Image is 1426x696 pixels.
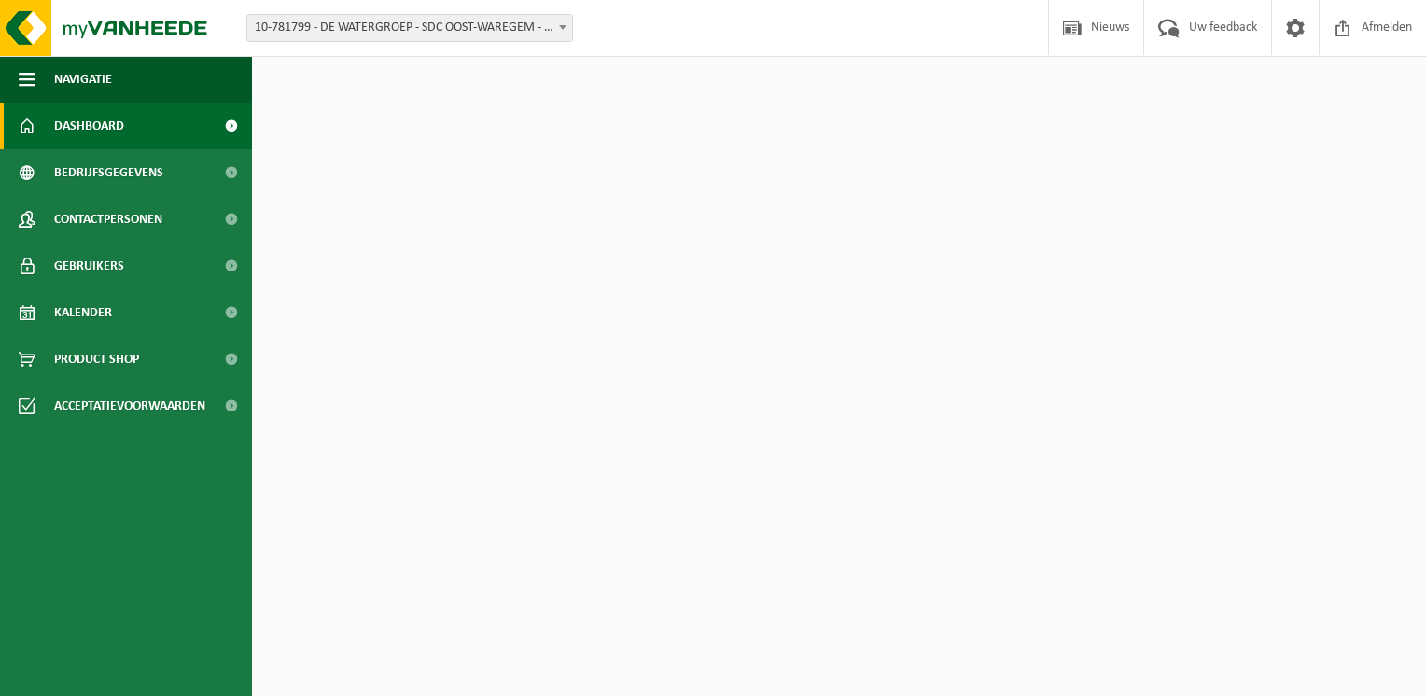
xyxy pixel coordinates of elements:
span: 10-781799 - DE WATERGROEP - SDC OOST-WAREGEM - WAREGEM [246,14,573,42]
span: 10-781799 - DE WATERGROEP - SDC OOST-WAREGEM - WAREGEM [247,15,572,41]
span: Contactpersonen [54,196,162,243]
span: Bedrijfsgegevens [54,149,163,196]
span: Product Shop [54,336,139,383]
span: Dashboard [54,103,124,149]
span: Navigatie [54,56,112,103]
span: Kalender [54,289,112,336]
span: Gebruikers [54,243,124,289]
span: Acceptatievoorwaarden [54,383,205,429]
